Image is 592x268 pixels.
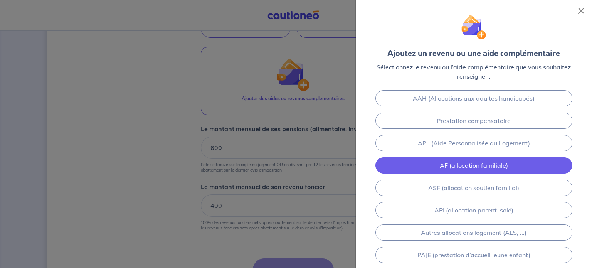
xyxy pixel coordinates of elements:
[375,224,572,241] a: Autres allocations logement (ALS, ...)
[575,5,587,17] button: Close
[375,113,572,129] a: Prestation compensatoire
[375,90,572,106] a: AAH (Allocations aux adultes handicapés)
[375,180,572,196] a: ASF (allocation soutien familial)
[387,48,560,59] div: Ajoutez un revenu ou une aide complémentaire
[368,62,580,81] p: Sélectionnez le revenu ou l’aide complémentaire que vous souhaitez renseigner :
[375,157,572,174] a: AF (allocation familiale)
[461,15,486,40] img: illu_wallet.svg
[375,135,572,151] a: APL (Aide Personnalisée au Logement)
[375,247,572,263] a: PAJE (prestation d’accueil jeune enfant)
[375,202,572,218] a: API (allocation parent isolé)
